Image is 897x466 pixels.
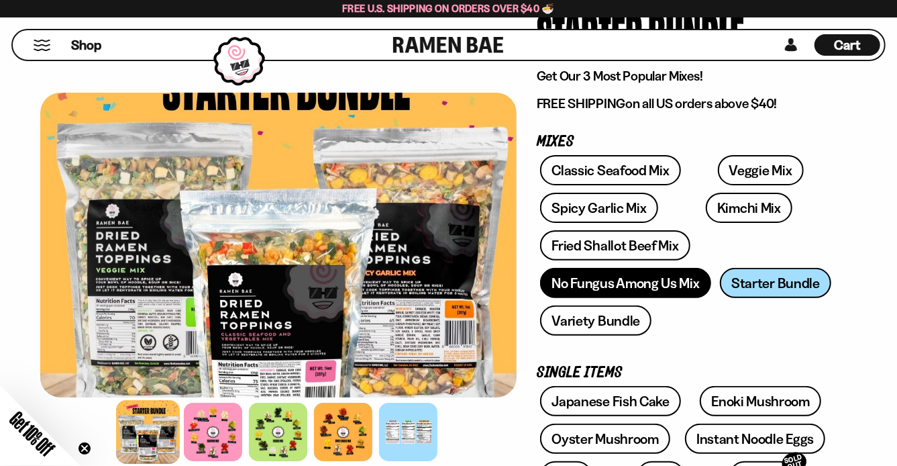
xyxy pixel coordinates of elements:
[537,68,837,85] p: Get Our 3 Most Popular Mixes!
[71,34,101,56] a: Shop
[71,36,101,54] span: Shop
[78,442,91,455] button: Close teaser
[342,2,555,15] span: Free U.S. Shipping on Orders over $40 🍜
[718,155,804,185] a: Veggie Mix
[835,37,861,53] span: Cart
[814,30,880,60] div: Cart
[685,424,825,454] a: Instant Noodle Eggs
[540,424,670,454] a: Oyster Mushroom
[540,193,657,223] a: Spicy Garlic Mix
[537,95,837,112] p: on all US orders above $40!
[706,193,792,223] a: Kimchi Mix
[33,40,51,51] button: Mobile Menu Trigger
[540,155,680,185] a: Classic Seafood Mix
[537,136,837,148] p: Mixes
[540,386,681,416] a: Japanese Fish Cake
[6,408,58,460] span: Get 10% Off
[540,230,690,261] a: Fried Shallot Beef Mix
[537,367,837,379] p: Single Items
[537,95,625,111] strong: FREE SHIPPING
[540,306,651,336] a: Variety Bundle
[700,386,821,416] a: Enoki Mushroom
[540,268,710,298] a: No Fungus Among Us Mix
